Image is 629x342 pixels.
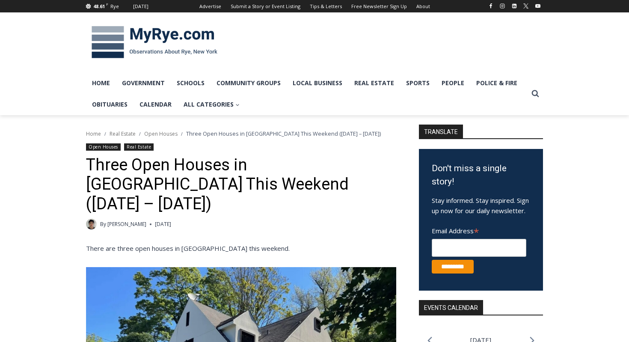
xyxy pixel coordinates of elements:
a: All Categories [178,94,246,115]
img: MyRye.com [86,20,223,65]
a: Local Business [287,72,348,94]
a: Facebook [486,1,496,11]
h3: Don't miss a single story! [432,162,530,189]
a: Sports [400,72,436,94]
a: Home [86,130,101,137]
div: Rye [110,3,119,10]
span: / [181,131,183,137]
h2: Events Calendar [419,300,483,315]
label: Email Address [432,222,526,238]
a: Calendar [134,94,178,115]
a: Open Houses [144,130,178,137]
a: Linkedin [509,1,519,11]
time: [DATE] [155,220,171,228]
a: Home [86,72,116,94]
div: [DATE] [133,3,148,10]
a: X [521,1,531,11]
span: Three Open Houses in [GEOGRAPHIC_DATA] This Weekend ([DATE] – [DATE]) [186,130,381,137]
span: 48.61 [93,3,105,9]
a: Community Groups [211,72,287,94]
nav: Breadcrumbs [86,129,396,138]
a: Obituaries [86,94,134,115]
span: F [106,2,108,6]
button: View Search Form [528,86,543,101]
span: By [100,220,106,228]
strong: TRANSLATE [419,125,463,138]
p: There are three open houses in [GEOGRAPHIC_DATA] this weekend. [86,243,396,253]
a: Real Estate [110,130,136,137]
a: Instagram [497,1,507,11]
a: Schools [171,72,211,94]
img: Patel, Devan - bio cropped 200x200 [86,219,97,229]
a: Author image [86,219,97,229]
a: [PERSON_NAME] [107,220,146,228]
h1: Three Open Houses in [GEOGRAPHIC_DATA] This Weekend ([DATE] – [DATE]) [86,155,396,214]
span: / [139,131,141,137]
span: All Categories [184,100,240,109]
a: Real Estate [124,143,154,151]
span: / [104,131,106,137]
a: Real Estate [348,72,400,94]
p: Stay informed. Stay inspired. Sign up now for our daily newsletter. [432,195,530,216]
a: Government [116,72,171,94]
a: People [436,72,470,94]
a: YouTube [533,1,543,11]
nav: Primary Navigation [86,72,528,116]
a: Police & Fire [470,72,523,94]
a: Open Houses [86,143,121,151]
